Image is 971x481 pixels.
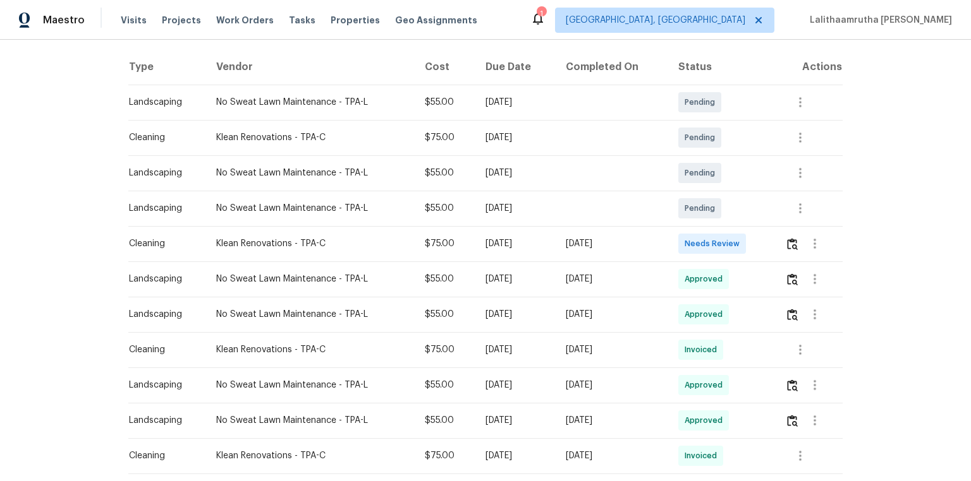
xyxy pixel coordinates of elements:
[537,8,546,20] div: 1
[43,14,85,27] span: Maestro
[216,237,405,250] div: Klean Renovations - TPA-C
[685,273,728,285] span: Approved
[485,449,545,462] div: [DATE]
[129,202,196,215] div: Landscaping
[685,237,745,250] span: Needs Review
[485,414,545,427] div: [DATE]
[425,379,465,391] div: $55.00
[162,14,201,27] span: Projects
[685,449,722,462] span: Invoiced
[787,238,798,250] img: Review Icon
[775,49,843,85] th: Actions
[395,14,477,27] span: Geo Assignments
[785,299,800,330] button: Review Icon
[216,167,405,179] div: No Sweat Lawn Maintenance - TPA-L
[128,49,206,85] th: Type
[129,273,196,285] div: Landscaping
[556,49,669,85] th: Completed On
[485,273,545,285] div: [DATE]
[425,449,465,462] div: $75.00
[785,370,800,400] button: Review Icon
[566,414,659,427] div: [DATE]
[566,343,659,356] div: [DATE]
[685,131,720,144] span: Pending
[425,237,465,250] div: $75.00
[685,414,728,427] span: Approved
[485,96,545,109] div: [DATE]
[216,14,274,27] span: Work Orders
[485,131,545,144] div: [DATE]
[485,202,545,215] div: [DATE]
[216,343,405,356] div: Klean Renovations - TPA-C
[785,264,800,294] button: Review Icon
[668,49,775,85] th: Status
[216,96,405,109] div: No Sweat Lawn Maintenance - TPA-L
[785,229,800,259] button: Review Icon
[216,273,405,285] div: No Sweat Lawn Maintenance - TPA-L
[129,343,196,356] div: Cleaning
[485,379,545,391] div: [DATE]
[425,308,465,321] div: $55.00
[129,131,196,144] div: Cleaning
[787,309,798,321] img: Review Icon
[566,449,659,462] div: [DATE]
[475,49,555,85] th: Due Date
[129,379,196,391] div: Landscaping
[425,202,465,215] div: $55.00
[425,273,465,285] div: $55.00
[425,96,465,109] div: $55.00
[415,49,475,85] th: Cost
[216,308,405,321] div: No Sweat Lawn Maintenance - TPA-L
[216,131,405,144] div: Klean Renovations - TPA-C
[216,449,405,462] div: Klean Renovations - TPA-C
[566,14,745,27] span: [GEOGRAPHIC_DATA], [GEOGRAPHIC_DATA]
[129,96,196,109] div: Landscaping
[785,405,800,436] button: Review Icon
[425,414,465,427] div: $55.00
[216,379,405,391] div: No Sweat Lawn Maintenance - TPA-L
[425,131,465,144] div: $75.00
[787,415,798,427] img: Review Icon
[566,273,659,285] div: [DATE]
[331,14,380,27] span: Properties
[216,202,405,215] div: No Sweat Lawn Maintenance - TPA-L
[485,343,545,356] div: [DATE]
[805,14,952,27] span: Lalithaamrutha [PERSON_NAME]
[685,96,720,109] span: Pending
[485,167,545,179] div: [DATE]
[485,237,545,250] div: [DATE]
[216,414,405,427] div: No Sweat Lawn Maintenance - TPA-L
[787,379,798,391] img: Review Icon
[566,379,659,391] div: [DATE]
[206,49,415,85] th: Vendor
[129,414,196,427] div: Landscaping
[289,16,315,25] span: Tasks
[129,308,196,321] div: Landscaping
[129,449,196,462] div: Cleaning
[566,308,659,321] div: [DATE]
[425,167,465,179] div: $55.00
[787,273,798,285] img: Review Icon
[685,343,722,356] span: Invoiced
[685,167,720,179] span: Pending
[685,308,728,321] span: Approved
[685,379,728,391] span: Approved
[121,14,147,27] span: Visits
[129,167,196,179] div: Landscaping
[685,202,720,215] span: Pending
[566,237,659,250] div: [DATE]
[425,343,465,356] div: $75.00
[129,237,196,250] div: Cleaning
[485,308,545,321] div: [DATE]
